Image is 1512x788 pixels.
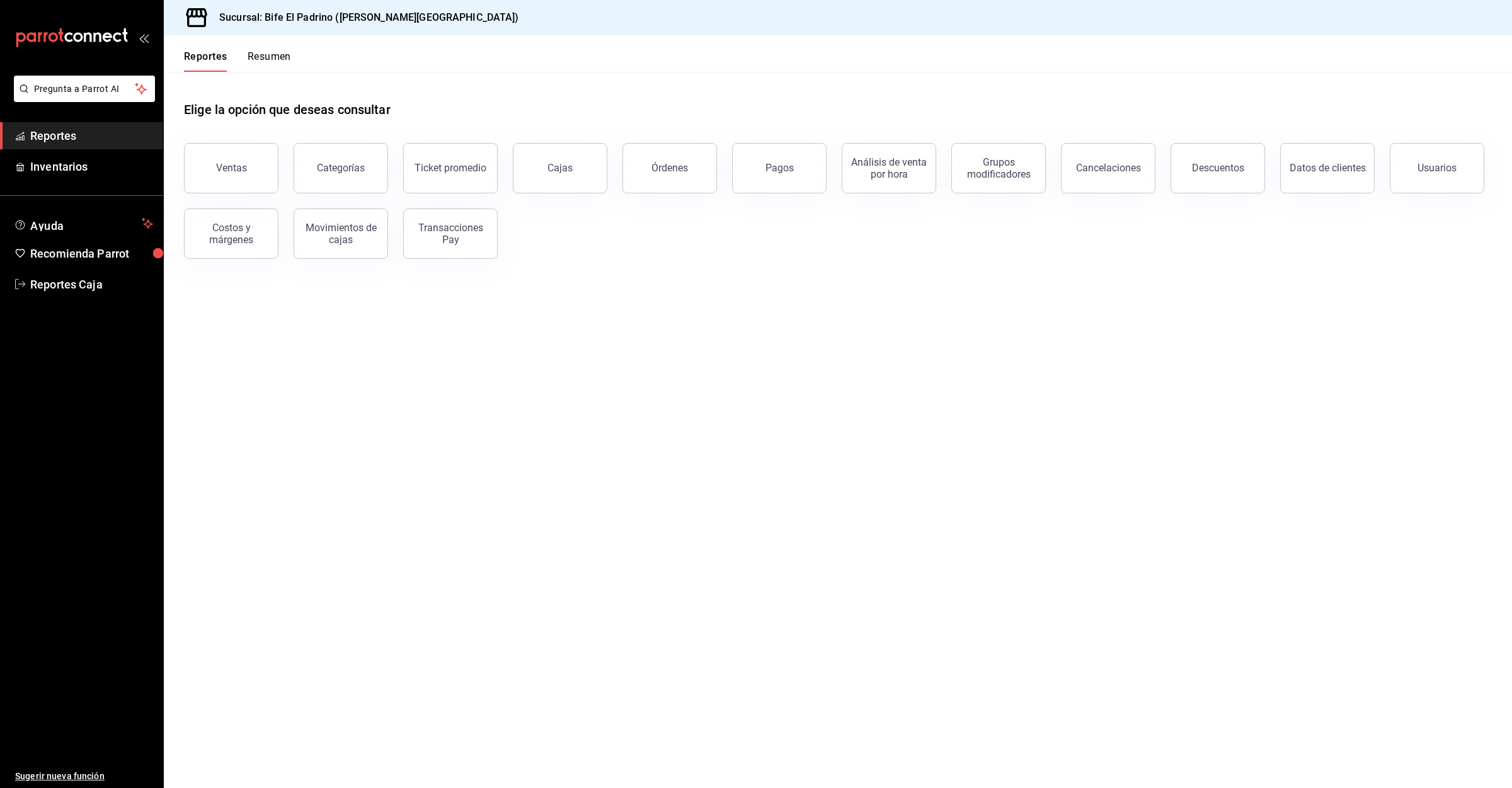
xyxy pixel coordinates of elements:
button: Ticket promedio [403,143,498,193]
button: Descuentos [1171,143,1265,193]
button: open_drawer_menu [139,33,149,43]
button: Resumen [248,50,291,72]
button: Ventas [184,143,278,193]
div: Descuentos [1192,162,1244,174]
div: Grupos modificadores [959,156,1038,180]
div: Pagos [765,162,794,174]
span: Inventarios [30,158,153,175]
button: Datos de clientes [1280,143,1375,193]
a: Cajas [513,143,607,193]
button: Usuarios [1390,143,1484,193]
button: Movimientos de cajas [294,208,388,259]
div: Ticket promedio [415,162,486,174]
button: Órdenes [622,143,717,193]
div: Transacciones Pay [411,222,490,246]
div: Cancelaciones [1076,162,1141,174]
span: Recomienda Parrot [30,245,153,262]
span: Reportes [30,127,153,144]
button: Transacciones Pay [403,208,498,259]
div: Movimientos de cajas [302,222,380,246]
button: Reportes [184,50,227,72]
div: Ventas [216,162,247,174]
button: Costos y márgenes [184,208,278,259]
button: Cancelaciones [1061,143,1155,193]
div: navigation tabs [184,50,291,72]
h3: Sucursal: Bife El Padrino ([PERSON_NAME][GEOGRAPHIC_DATA]) [209,10,519,25]
div: Usuarios [1417,162,1457,174]
span: Reportes Caja [30,276,153,293]
div: Órdenes [651,162,688,174]
span: Pregunta a Parrot AI [34,83,135,96]
button: Pregunta a Parrot AI [14,76,155,102]
button: Grupos modificadores [951,143,1046,193]
button: Análisis de venta por hora [842,143,936,193]
span: Ayuda [30,216,137,231]
div: Costos y márgenes [192,222,270,246]
div: Cajas [547,161,573,176]
a: Pregunta a Parrot AI [9,91,155,105]
h1: Elige la opción que deseas consultar [184,100,391,119]
div: Análisis de venta por hora [850,156,928,180]
div: Datos de clientes [1290,162,1366,174]
span: Sugerir nueva función [15,770,153,783]
button: Categorías [294,143,388,193]
div: Categorías [317,162,365,174]
button: Pagos [732,143,827,193]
